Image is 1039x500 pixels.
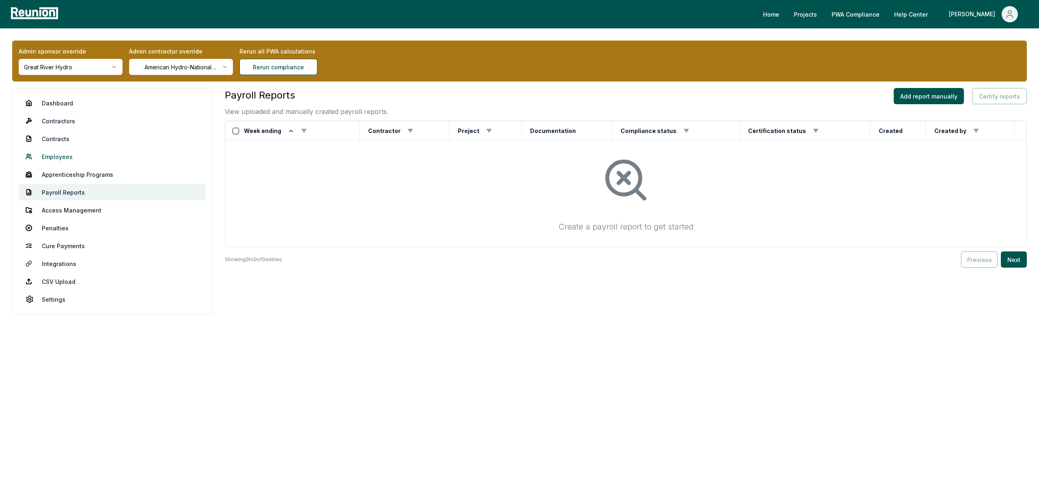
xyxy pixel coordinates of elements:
[19,220,206,236] a: Penalties
[933,123,968,139] button: Created by
[19,291,206,307] a: Settings
[746,123,808,139] button: Certification status
[19,255,206,272] a: Integrations
[877,123,904,139] button: Created
[242,123,296,139] button: Week ending
[19,148,206,165] a: Employees
[942,6,1024,22] button: [PERSON_NAME]
[366,123,402,139] button: Contractor
[19,166,206,182] a: Apprenticeship Programs
[757,6,786,22] a: Home
[757,6,1031,22] nav: Main
[888,6,934,22] a: Help Center
[528,123,578,139] button: Documentation
[1001,251,1027,268] button: Next
[225,255,282,264] p: Showing 0 to 0 of 0 entries
[225,88,388,103] h3: Payroll Reports
[894,88,964,104] button: Add report manually
[528,221,723,232] div: Create a payroll report to get started
[619,123,678,139] button: Compliance status
[19,47,123,56] label: Admin sponsor override
[19,202,206,218] a: Access Management
[19,113,206,129] a: Contractors
[787,6,823,22] a: Projects
[239,59,317,75] button: Rerun compliance
[19,131,206,147] a: Contracts
[19,184,206,200] a: Payroll Reports
[19,238,206,254] a: Cure Payments
[949,6,998,22] div: [PERSON_NAME]
[19,95,206,111] a: Dashboard
[456,123,481,139] button: Project
[19,273,206,290] a: CSV Upload
[129,47,233,56] label: Admin contractor override
[239,47,343,56] label: Rerun all PWA calculations
[825,6,886,22] a: PWA Compliance
[225,107,388,116] p: View uploaded and manually created payroll reports.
